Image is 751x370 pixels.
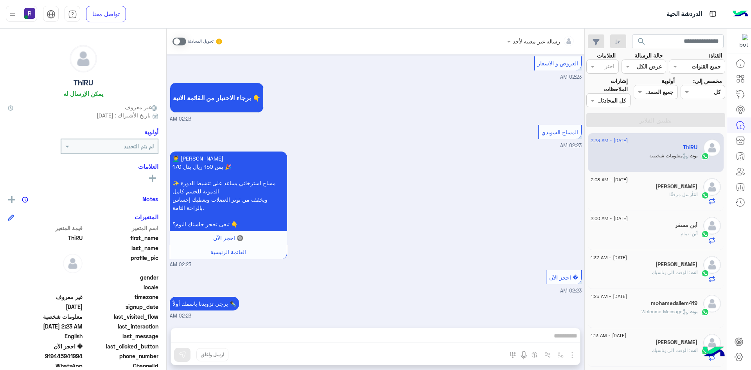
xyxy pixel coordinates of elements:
img: WhatsApp [701,269,709,277]
span: 02:23 AM [170,261,191,269]
span: 02:23 AM [170,312,191,320]
h5: Abdul Razzaq [656,183,697,190]
img: defaultAdmin.png [70,45,97,72]
span: profile_pic [84,254,159,272]
span: � احجز الآن [549,274,578,281]
img: tab [47,10,56,19]
img: defaultAdmin.png [63,254,83,273]
span: أبن [692,231,697,236]
span: تاريخ الأشتراك : [DATE] [97,111,151,119]
label: حالة الرسالة [634,51,663,60]
p: الدردشة الحية [667,9,702,20]
span: 919445941994 [8,352,83,360]
span: last_message [84,332,159,340]
img: Logo [733,6,748,22]
span: بوت [690,309,697,314]
h5: mohamedsliem419 [651,300,697,307]
span: ThiRU [8,234,83,242]
img: profile [8,9,18,19]
img: add [8,196,15,203]
span: [DATE] - 1:13 AM [591,332,626,339]
span: last_visited_flow [84,312,159,321]
label: مخصص إلى: [693,77,722,85]
span: [DATE] - 2:23 AM [591,137,628,144]
span: [DATE] - 1:37 AM [591,254,627,261]
span: انت [690,269,697,275]
span: بوت [690,153,697,159]
a: tab [65,6,80,22]
span: last_clicked_button [84,342,159,350]
div: اختر [605,62,616,72]
span: timezone [84,293,159,301]
a: تواصل معنا [86,6,126,22]
button: search [632,34,651,51]
span: 2025-08-09T23:23:29.398Z [8,322,83,330]
span: المساج السويدي [541,129,578,135]
button: تطبيق الفلاتر [586,113,725,127]
span: برجاء الاختيار من القائمة الاتية 👇 [173,94,261,101]
span: locale [84,283,159,291]
span: last_name [84,244,159,252]
img: 322853014244696 [734,34,748,48]
h6: يمكن الإرسال له [63,90,103,97]
span: last_interaction [84,322,159,330]
span: gender [84,273,159,282]
span: غير معروف [125,103,158,111]
span: معلومات شخصية [8,312,83,321]
label: القناة: [709,51,722,60]
span: 02:23 AM [560,143,582,148]
span: ChannelId [84,362,159,370]
h6: أولوية [144,128,158,135]
img: defaultAdmin.png [703,334,721,352]
img: tab [68,10,77,19]
button: ارسل واغلق [196,348,228,361]
p: 10/8/2025, 2:23 AM [170,297,239,310]
span: search [637,37,646,46]
span: القائمة الرئيسية [210,249,246,255]
img: hulul-logo.png [700,339,728,366]
h5: ThiRU [683,144,697,151]
img: userImage [24,8,35,19]
img: notes [22,197,28,203]
label: العلامات [597,51,616,60]
span: الوقت الي يناسبك [652,347,690,353]
img: WhatsApp [701,230,709,238]
img: WhatsApp [701,152,709,160]
span: 🔘 احجز الآن [213,235,243,241]
span: أرسل مرفقًا [669,191,694,197]
span: [DATE] - 2:08 AM [591,176,628,183]
h5: ThiRU [74,78,93,87]
span: signup_date [84,303,159,311]
span: [DATE] - 2:00 AM [591,215,628,222]
span: 02:23 AM [170,116,191,123]
span: null [8,283,83,291]
span: : Welcome Message [641,309,690,314]
small: تحويل المحادثة [188,38,214,45]
label: إشارات الملاحظات [586,77,628,94]
h5: Mustafa Helmy [656,339,697,346]
span: phone_number [84,352,159,360]
span: null [8,273,83,282]
span: : معلومات شخصية [649,153,690,159]
span: 02:23 AM [560,74,582,80]
span: انت [694,191,697,197]
span: 2 [8,362,83,370]
span: انت [690,347,697,353]
span: first_name [84,234,159,242]
span: [DATE] - 1:25 AM [591,293,627,300]
span: تمام [681,231,692,236]
span: 2025-08-09T23:20:06.848Z [8,303,83,311]
span: قيمة المتغير [8,224,83,232]
span: 02:23 AM [560,288,582,294]
span: English [8,332,83,340]
label: أولوية [661,77,675,85]
span: العروض و الاسعار [537,60,578,67]
h5: أبن مسفر [675,222,697,229]
span: الوقت الي يناسبك [652,269,690,275]
h5: Mostafa Mohamed [656,261,697,268]
img: WhatsApp [701,191,709,199]
span: اسم المتغير [84,224,159,232]
h6: Notes [142,195,158,202]
img: tab [708,9,718,19]
h6: المتغيرات [135,213,158,220]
